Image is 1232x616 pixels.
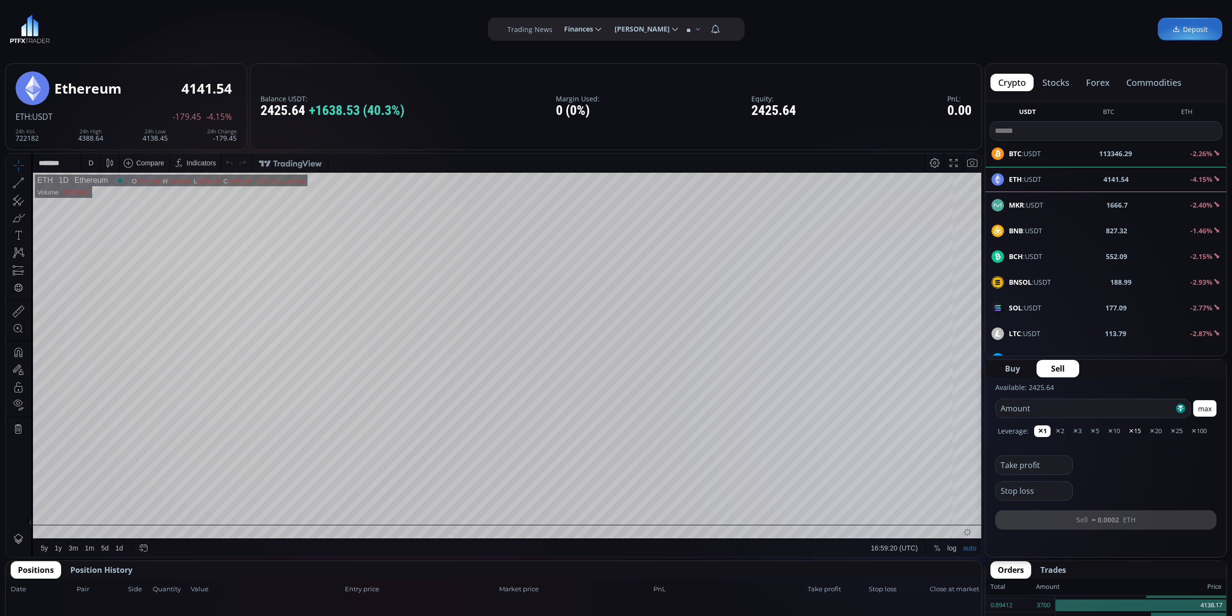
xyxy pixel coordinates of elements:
[947,103,972,118] div: 0.00
[63,561,140,579] button: Position History
[1009,329,1021,338] b: LTC
[1037,599,1050,612] div: 3700
[1005,363,1020,374] span: Buy
[1104,425,1124,437] button: ✕10
[110,22,118,31] div: Market open
[862,385,915,404] button: 16:59:20 (UTC)
[865,390,912,398] span: 16:59:20 (UTC)
[1051,363,1065,374] span: Sell
[30,111,52,122] span: :USDT
[35,390,42,398] div: 5y
[938,385,954,404] div: Toggle Log Scale
[990,360,1035,377] button: Buy
[70,564,132,576] span: Position History
[1009,328,1040,339] span: :USDT
[1119,74,1189,91] button: commodities
[1106,226,1127,236] b: 827.32
[63,390,72,398] div: 3m
[63,22,102,31] div: Ethereum
[218,24,223,31] div: C
[1036,581,1060,593] div: Amount
[1158,18,1222,41] a: Deposit
[869,584,927,594] span: Stop loss
[32,35,52,42] div: Volume
[157,24,162,31] div: H
[143,129,168,142] div: 4138.45
[1190,277,1213,287] b: -2.93%
[260,103,405,118] div: 2425.64
[954,385,974,404] div: Toggle Auto Scale
[653,584,805,594] span: PnL
[947,95,972,102] label: PnL:
[808,584,866,594] span: Take profit
[1125,425,1145,437] button: ✕15
[130,385,146,404] div: Go to
[345,584,496,594] span: Entry price
[188,24,192,31] div: L
[1099,148,1132,159] b: 113346.29
[223,24,245,31] div: 4141.55
[248,24,299,31] div: −171.44 (−3.97%)
[1035,74,1077,91] button: stocks
[1193,400,1216,417] button: max
[1009,252,1023,261] b: BCH
[207,129,237,134] div: 24h Change
[10,15,50,44] img: LOGO
[207,129,237,142] div: -179.45
[110,390,117,398] div: 1d
[1086,425,1103,437] button: ✕5
[16,111,30,122] span: ETH
[990,599,1012,612] div: 0.89412
[1110,277,1132,287] b: 188.99
[128,584,150,594] span: Side
[556,103,600,118] div: 0 (0%)
[1015,107,1040,119] button: USDT
[260,95,405,102] label: Balance USDT:
[608,19,670,39] span: [PERSON_NAME]
[126,24,131,31] div: O
[1033,561,1073,579] button: Trades
[1009,226,1023,235] b: BNB
[181,81,232,96] div: 4141.54
[1009,149,1021,158] b: BTC
[1009,303,1022,312] b: SOL
[957,390,971,398] div: auto
[1172,24,1208,34] span: Deposit
[1009,200,1024,210] b: MKR
[181,5,211,13] div: Indicators
[1190,252,1213,261] b: -2.15%
[1055,599,1226,612] div: 4138.17
[22,362,27,375] div: Hide Drawings Toolbar
[1190,200,1213,210] b: -2.40%
[1190,149,1213,158] b: -2.26%
[1009,277,1032,287] b: BNSOL
[930,584,976,594] span: Close at market
[1190,355,1213,364] b: -4.01%
[191,584,342,594] span: Value
[16,129,39,134] div: 24h Vol.
[998,564,1024,576] span: Orders
[507,24,552,34] label: Trading News
[1009,226,1042,236] span: :USDT
[96,390,103,398] div: 5d
[78,129,103,134] div: 24h High
[1034,425,1051,437] button: ✕1
[1052,425,1068,437] button: ✕2
[924,385,938,404] div: Toggle Percentage
[1009,148,1041,159] span: :USDT
[1009,303,1041,313] span: :USDT
[995,383,1054,392] label: Available: 2425.64
[998,426,1029,436] label: Leverage:
[1190,303,1213,312] b: -2.77%
[1105,303,1127,313] b: 177.09
[941,390,951,398] div: log
[206,113,232,121] span: -4.15%
[1190,226,1213,235] b: -1.46%
[1109,354,1126,364] b: 23.94
[130,5,159,13] div: Compare
[557,19,593,39] span: Finances
[77,584,125,594] span: Pair
[9,130,16,139] div: 
[153,584,188,594] span: Quantity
